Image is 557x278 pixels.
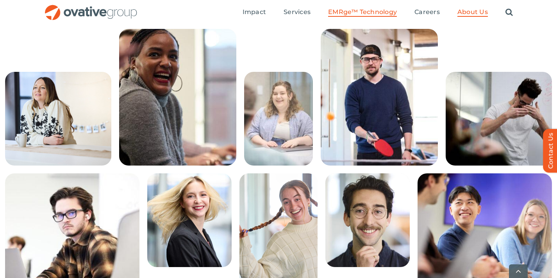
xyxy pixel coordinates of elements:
[328,8,397,17] a: EMRge™ Technology
[321,29,438,166] img: About Us – Bottom Collage 4
[5,72,111,166] img: About Us – Bottom Collage
[325,173,410,267] img: About Us – Bottom Collage 9
[284,8,311,16] span: Services
[147,173,232,267] img: About Us – Bottom Collage 7
[244,72,313,166] img: About Us – Bottom Collage 3
[457,8,488,16] span: About Us
[457,8,488,17] a: About Us
[446,72,552,166] img: About Us – Bottom Collage 5
[243,8,266,16] span: Impact
[44,4,138,11] a: OG_Full_horizontal_RGB
[414,8,440,17] a: Careers
[505,8,513,17] a: Search
[328,8,397,16] span: EMRge™ Technology
[414,8,440,16] span: Careers
[284,8,311,17] a: Services
[119,29,236,166] img: About Us – Bottom Collage 2
[243,8,266,17] a: Impact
